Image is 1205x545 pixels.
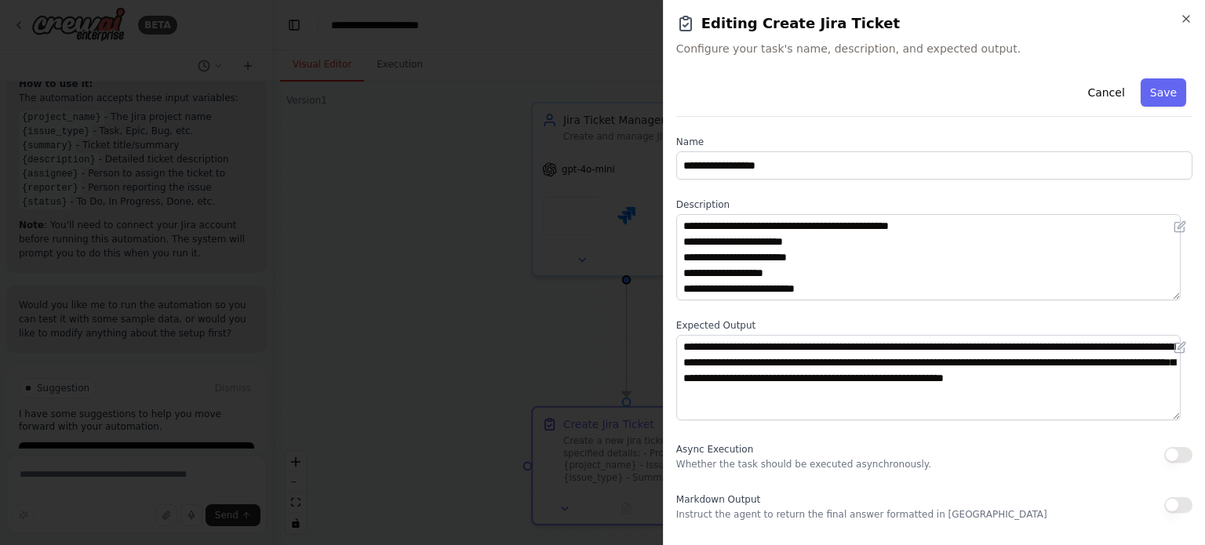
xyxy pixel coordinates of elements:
span: Markdown Output [676,494,760,505]
span: Configure your task's name, description, and expected output. [676,41,1192,56]
label: Name [676,136,1192,148]
button: Save [1141,78,1186,107]
p: Whether the task should be executed asynchronously. [676,458,931,471]
p: Instruct the agent to return the final answer formatted in [GEOGRAPHIC_DATA] [676,508,1047,521]
label: Expected Output [676,319,1192,332]
button: Open in editor [1170,217,1189,236]
button: Open in editor [1170,338,1189,357]
span: Async Execution [676,444,753,455]
button: Cancel [1078,78,1134,107]
label: Description [676,198,1192,211]
h2: Editing Create Jira Ticket [676,13,1192,35]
